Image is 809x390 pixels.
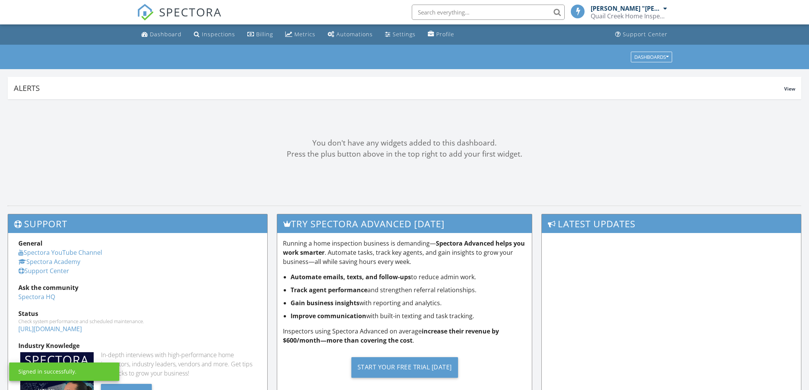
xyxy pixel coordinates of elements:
[631,52,672,62] button: Dashboards
[18,325,82,333] a: [URL][DOMAIN_NAME]
[412,5,565,20] input: Search everything...
[291,312,366,320] strong: Improve communication
[191,28,238,42] a: Inspections
[282,28,318,42] a: Metrics
[283,327,499,345] strong: increase their revenue by $600/month—more than covering the cost
[291,272,526,282] li: to reduce admin work.
[291,311,526,320] li: with built-in texting and task tracking.
[623,31,668,38] div: Support Center
[283,351,526,384] a: Start Your Free Trial [DATE]
[591,5,661,12] div: [PERSON_NAME] "[PERSON_NAME]" [PERSON_NAME]
[382,28,419,42] a: Settings
[18,239,42,248] strong: General
[202,31,235,38] div: Inspections
[8,138,801,149] div: You don't have any widgets added to this dashboard.
[101,350,257,378] div: In-depth interviews with high-performance home inspectors, industry leaders, vendors and more. Ge...
[634,54,669,60] div: Dashboards
[436,31,454,38] div: Profile
[283,239,525,257] strong: Spectora Advanced helps you work smarter
[18,318,257,324] div: Check system performance and scheduled maintenance.
[18,257,80,266] a: Spectora Academy
[138,28,185,42] a: Dashboard
[8,214,267,233] h3: Support
[18,248,102,257] a: Spectora YouTube Channel
[18,368,76,375] div: Signed in successfully.
[18,267,69,275] a: Support Center
[393,31,416,38] div: Settings
[612,28,671,42] a: Support Center
[291,285,526,295] li: and strengthen referral relationships.
[291,273,411,281] strong: Automate emails, texts, and follow-ups
[291,286,367,294] strong: Track agent performance
[336,31,373,38] div: Automations
[18,293,55,301] a: Spectora HQ
[18,309,257,318] div: Status
[150,31,182,38] div: Dashboard
[325,28,376,42] a: Automations (Basic)
[256,31,273,38] div: Billing
[244,28,276,42] a: Billing
[784,86,795,92] span: View
[351,357,458,378] div: Start Your Free Trial [DATE]
[8,149,801,160] div: Press the plus button above in the top right to add your first widget.
[291,299,359,307] strong: Gain business insights
[542,214,801,233] h3: Latest Updates
[18,341,257,350] div: Industry Knowledge
[18,283,257,292] div: Ask the community
[283,327,526,345] p: Inspectors using Spectora Advanced on average .
[294,31,315,38] div: Metrics
[425,28,457,42] a: Company Profile
[283,239,526,266] p: Running a home inspection business is demanding— . Automate tasks, track key agents, and gain ins...
[291,298,526,307] li: with reporting and analytics.
[159,4,222,20] span: SPECTORA
[591,12,667,20] div: Quail Creek Home Inspections
[14,83,784,93] div: Alerts
[277,214,532,233] h3: Try spectora advanced [DATE]
[137,4,154,21] img: The Best Home Inspection Software - Spectora
[137,10,222,26] a: SPECTORA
